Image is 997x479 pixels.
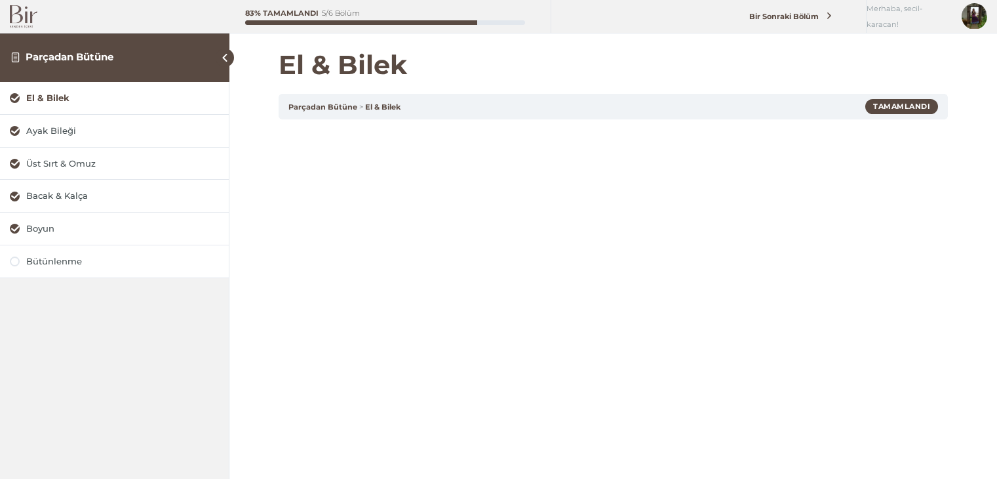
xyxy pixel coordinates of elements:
div: 83% Tamamlandı [245,10,319,17]
div: Ayak Bileği [26,125,219,137]
div: Boyun [26,222,219,235]
span: Bir Sonraki Bölüm [742,12,827,21]
a: Ayak Bileği [10,125,219,137]
a: Bütünlenme [10,255,219,268]
a: El & Bilek [10,92,219,104]
a: El & Bilek [365,102,401,112]
a: Bacak & Kalça [10,190,219,202]
div: Bacak & Kalça [26,190,219,202]
div: Tamamlandı [865,99,938,114]
a: Parçadan Bütüne [288,102,357,112]
img: inbound5720259253010107926.jpg [962,3,987,29]
span: Merhaba, secil-karacan! [867,1,952,32]
div: El & Bilek [26,92,219,104]
a: Boyun [10,222,219,235]
a: Bir Sonraki Bölüm [712,5,863,29]
img: Bir Logo [10,5,37,28]
h1: El & Bilek [279,49,948,81]
a: Parçadan Bütüne [26,51,113,63]
div: Bütünlenme [26,255,219,268]
div: Üst Sırt & Omuz [26,157,219,170]
a: Üst Sırt & Omuz [10,157,219,170]
div: 5/6 Bölüm [322,10,360,17]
